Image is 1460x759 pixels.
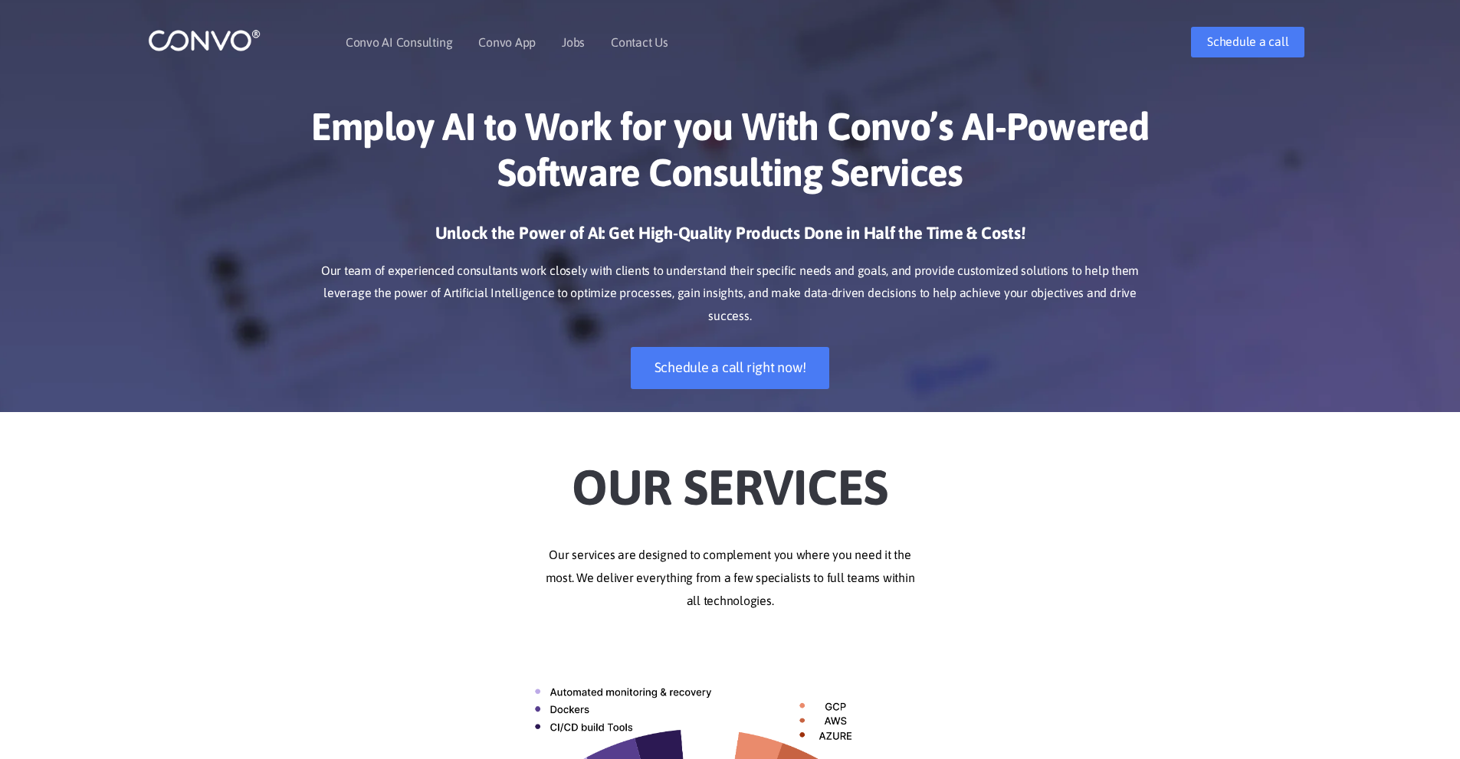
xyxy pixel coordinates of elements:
[346,36,452,48] a: Convo AI Consulting
[148,28,261,52] img: logo_1.png
[631,347,830,389] a: Schedule a call right now!
[305,435,1156,521] h2: Our Services
[1191,27,1304,57] a: Schedule a call
[305,260,1156,329] p: Our team of experienced consultants work closely with clients to understand their specific needs ...
[562,36,585,48] a: Jobs
[305,544,1156,613] p: Our services are designed to complement you where you need it the most. We deliver everything fro...
[611,36,668,48] a: Contact Us
[478,36,536,48] a: Convo App
[305,222,1156,256] h3: Unlock the Power of AI: Get High-Quality Products Done in Half the Time & Costs!
[305,103,1156,207] h1: Employ AI to Work for you With Convo’s AI-Powered Software Consulting Services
